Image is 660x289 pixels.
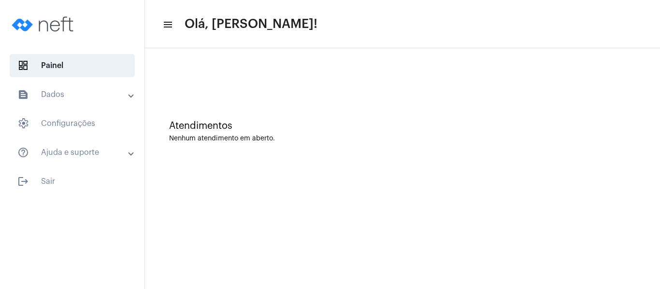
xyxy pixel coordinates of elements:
[10,170,135,193] span: Sair
[162,19,172,30] mat-icon: sidenav icon
[6,83,144,106] mat-expansion-panel-header: sidenav iconDados
[10,112,135,135] span: Configurações
[8,5,80,43] img: logo-neft-novo-2.png
[17,89,29,100] mat-icon: sidenav icon
[17,176,29,187] mat-icon: sidenav icon
[17,60,29,71] span: sidenav icon
[185,16,317,32] span: Olá, [PERSON_NAME]!
[169,121,636,131] div: Atendimentos
[6,141,144,164] mat-expansion-panel-header: sidenav iconAjuda e suporte
[17,89,129,100] mat-panel-title: Dados
[10,54,135,77] span: Painel
[17,147,129,158] mat-panel-title: Ajuda e suporte
[169,135,636,142] div: Nenhum atendimento em aberto.
[17,147,29,158] mat-icon: sidenav icon
[17,118,29,129] span: sidenav icon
